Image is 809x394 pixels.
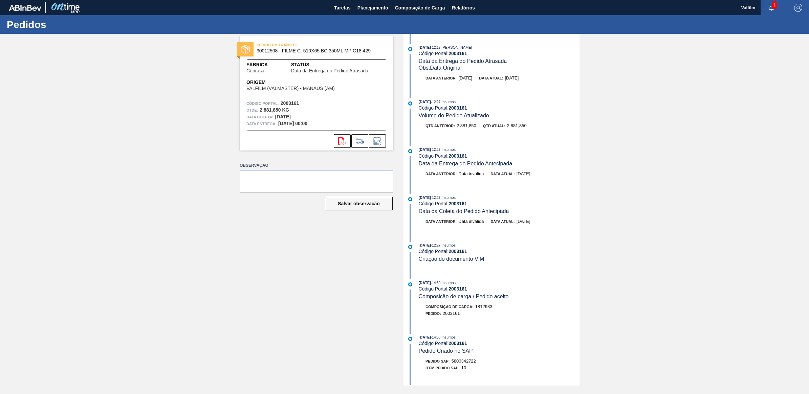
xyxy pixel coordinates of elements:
span: Data da Entrega do Pedido Atrasada [419,58,507,64]
span: Qtd anterior: [425,124,455,128]
span: Cebrasa [246,68,264,73]
span: Data inválida [458,171,484,176]
strong: [DATE] 00:00 [278,121,307,126]
strong: 2003161 [449,105,467,111]
span: Data da Entrega do Pedido Antecipada [419,161,512,166]
span: : Insumos [440,100,456,104]
span: : Insumos [440,195,456,200]
span: [DATE] [419,281,431,285]
span: - 12:27 [431,196,440,200]
div: Abrir arquivo PDF [334,134,351,148]
span: : Insumos [440,147,456,152]
strong: 2003161 [449,201,467,206]
span: Composição de Carga : [425,305,474,309]
span: Data anterior: [425,219,457,224]
span: Fábrica [246,61,286,68]
span: Origem [246,79,354,86]
span: 2.881,850 [457,123,476,128]
span: Data coleta: [246,114,274,120]
span: Item pedido SAP: [425,366,460,370]
strong: 2003161 [449,249,467,254]
span: Data inválida [458,219,484,224]
span: 30012508 - FILME C. 510X65 BC 350ML MP C18 429 [257,48,379,53]
span: Código Portal: [246,100,279,107]
strong: 2003161 [449,153,467,159]
span: - 14:50 [431,335,440,339]
span: [DATE] [505,75,519,80]
span: 2003161 [443,311,460,316]
img: atual [408,282,412,286]
img: atual [408,101,412,106]
span: Pedido SAP: [425,359,450,363]
img: atual [408,245,412,249]
span: Data anterior: [425,172,457,176]
span: Data atual: [490,219,515,224]
span: : Insumos [440,243,456,247]
img: atual [408,149,412,153]
span: PEDIDO EM TRÂNSITO [257,42,351,48]
strong: 2003161 [449,286,467,292]
span: - 12:27 [431,244,440,247]
span: - 12:27 [431,100,440,104]
span: 2.881,850 [507,123,527,128]
span: Criação do documento VIM [419,256,484,262]
span: Planejamento [357,4,388,12]
span: Data da Entrega do Pedido Atrasada [291,68,368,73]
img: atual [408,197,412,201]
span: Relatórios [452,4,475,12]
span: Qtd atual: [483,124,505,128]
span: 5800342722 [452,358,476,364]
strong: 2003161 [449,51,467,56]
button: Notificações [761,3,782,13]
div: Código Portal: [419,286,580,292]
span: : [PERSON_NAME] [440,45,472,49]
div: Código Portal: [419,249,580,254]
div: Código Portal: [419,201,580,206]
div: Código Portal: [419,51,580,56]
span: Pedido : [425,311,441,316]
span: - 12:27 [431,148,440,152]
span: 1812933 [475,304,493,309]
span: Obs: Data Original [419,65,462,71]
span: - 12:12 [431,46,440,49]
span: [DATE] [419,45,431,49]
img: atual [408,47,412,51]
span: [DATE] [458,75,472,80]
span: Data atual: [479,76,503,80]
img: TNhmsLtSVTkK8tSr43FrP2fwEKptu5GPRR3wAAAABJRU5ErkJggg== [9,5,41,11]
strong: [DATE] [275,114,291,119]
span: Tarefas [334,4,351,12]
strong: 2003161 [281,100,299,106]
span: 1 [772,1,777,9]
div: Ir para Composição de Carga [351,134,368,148]
span: [DATE] [419,335,431,339]
span: Data atual: [490,172,515,176]
strong: 2.881,850 KG [260,107,289,113]
button: Salvar observação [325,197,393,210]
span: Qtde : [246,107,258,114]
span: Composicão de carga / Pedido aceito [419,294,509,299]
img: Logout [794,4,802,12]
span: VALFILM (VALMASTER) - MANAUS (AM) [246,86,335,91]
span: [DATE] [517,171,530,176]
div: Código Portal: [419,105,580,111]
div: Código Portal: [419,341,580,346]
span: : Insumos [440,281,456,285]
span: [DATE] [419,147,431,152]
div: Informar alteração no pedido [369,134,386,148]
span: Data anterior: [425,76,457,80]
span: Pedido Criado no SAP [419,348,473,354]
strong: 2003161 [449,341,467,346]
span: Composição de Carga [395,4,445,12]
span: [DATE] [419,195,431,200]
span: - 14:50 [431,281,440,285]
span: Data da Coleta do Pedido Antecipada [419,208,509,214]
span: 10 [461,365,466,370]
span: Data entrega: [246,120,277,127]
img: status [241,45,250,54]
label: Observação [240,161,393,170]
span: [DATE] [517,219,530,224]
img: atual [408,337,412,341]
span: [DATE] [419,100,431,104]
h1: Pedidos [7,21,127,28]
